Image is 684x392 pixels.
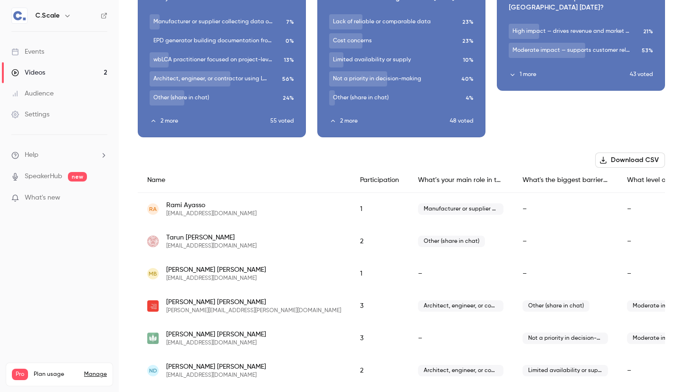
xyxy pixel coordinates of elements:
span: ND [149,366,157,375]
span: Limited availability or supply [522,365,608,376]
span: [PERSON_NAME] [PERSON_NAME] [166,297,341,307]
span: Other (share in chat) [418,236,485,247]
div: Audience [11,89,54,98]
iframe: Noticeable Trigger [96,194,107,202]
span: MB [149,269,157,278]
span: Tarun [PERSON_NAME] [166,233,256,242]
h6: C.Scale [35,11,60,20]
div: 3 [351,290,408,322]
span: [EMAIL_ADDRESS][DOMAIN_NAME] [166,210,256,218]
span: [EMAIL_ADDRESS][DOMAIN_NAME] [166,275,266,282]
img: cornell.edu [147,236,159,247]
span: RA [149,205,157,213]
span: [PERSON_NAME] [PERSON_NAME] [166,265,266,275]
span: Plan usage [34,371,78,378]
button: 1 more [509,70,630,79]
span: [PERSON_NAME][EMAIL_ADDRESS][PERSON_NAME][DOMAIN_NAME] [166,307,341,315]
div: 2 [351,354,408,387]
img: C.Scale [12,8,27,23]
span: Rami Ayasso [166,201,256,210]
span: [PERSON_NAME] [PERSON_NAME] [166,362,266,372]
div: Participation [351,168,408,193]
div: – [513,258,617,290]
span: [EMAIL_ADDRESS][DOMAIN_NAME] [166,339,266,347]
div: Events [11,47,44,57]
button: 2 more [329,117,450,125]
span: [EMAIL_ADDRESS][DOMAIN_NAME] [166,242,256,250]
img: usgbc.org [147,333,159,344]
a: Manage [84,371,107,378]
button: 2 more [150,117,270,125]
span: What's new [25,193,60,203]
div: – [408,258,513,290]
div: 1 [351,258,408,290]
span: Pro [12,369,28,380]
span: Manufacturer or supplier collecting data on my supply chain [418,203,503,215]
li: help-dropdown-opener [11,150,107,160]
span: new [68,172,87,182]
span: Architect, engineer, or contractor using LCA data to make project decisions [418,365,503,376]
div: – [513,193,617,226]
div: – [408,322,513,354]
span: [PERSON_NAME] [PERSON_NAME] [166,330,266,339]
div: What’s your main role in the LCA data ecosystem? [408,168,513,193]
span: [EMAIL_ADDRESS][DOMAIN_NAME] [166,372,266,379]
div: 3 [351,322,408,354]
div: – [513,225,617,258]
a: SpeakerHub [25,172,62,182]
div: 2 [351,225,408,258]
div: 1 [351,193,408,226]
button: Download CSV [595,153,665,168]
img: nysid.edu [147,300,159,312]
div: Videos [11,68,45,77]
div: Settings [11,110,49,119]
span: Architect, engineer, or contractor using LCA data to make project decisions [418,300,503,312]
div: Name [138,168,351,193]
span: Help [25,150,38,160]
div: What's the biggest barrier to choosing lower-carbon building materials [DATE]? [513,168,617,193]
span: Other (share in chat) [522,300,589,312]
span: Not a priority in decision-making [522,333,608,344]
